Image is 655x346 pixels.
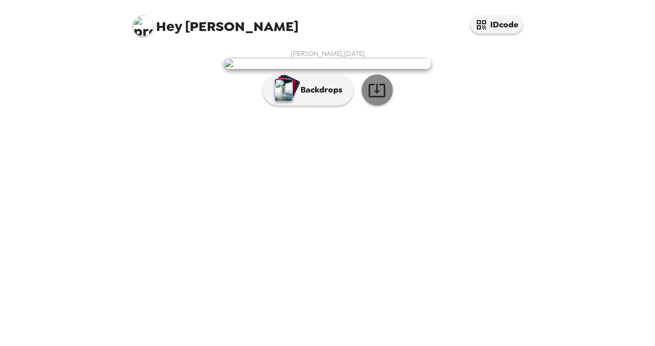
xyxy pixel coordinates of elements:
[224,58,431,69] img: user
[291,49,365,58] span: [PERSON_NAME] , [DATE]
[133,10,298,34] span: [PERSON_NAME]
[133,16,153,36] img: profile pic
[471,16,522,34] button: IDcode
[263,74,353,106] button: Backdrops
[156,17,182,36] span: Hey
[295,84,343,96] p: Backdrops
